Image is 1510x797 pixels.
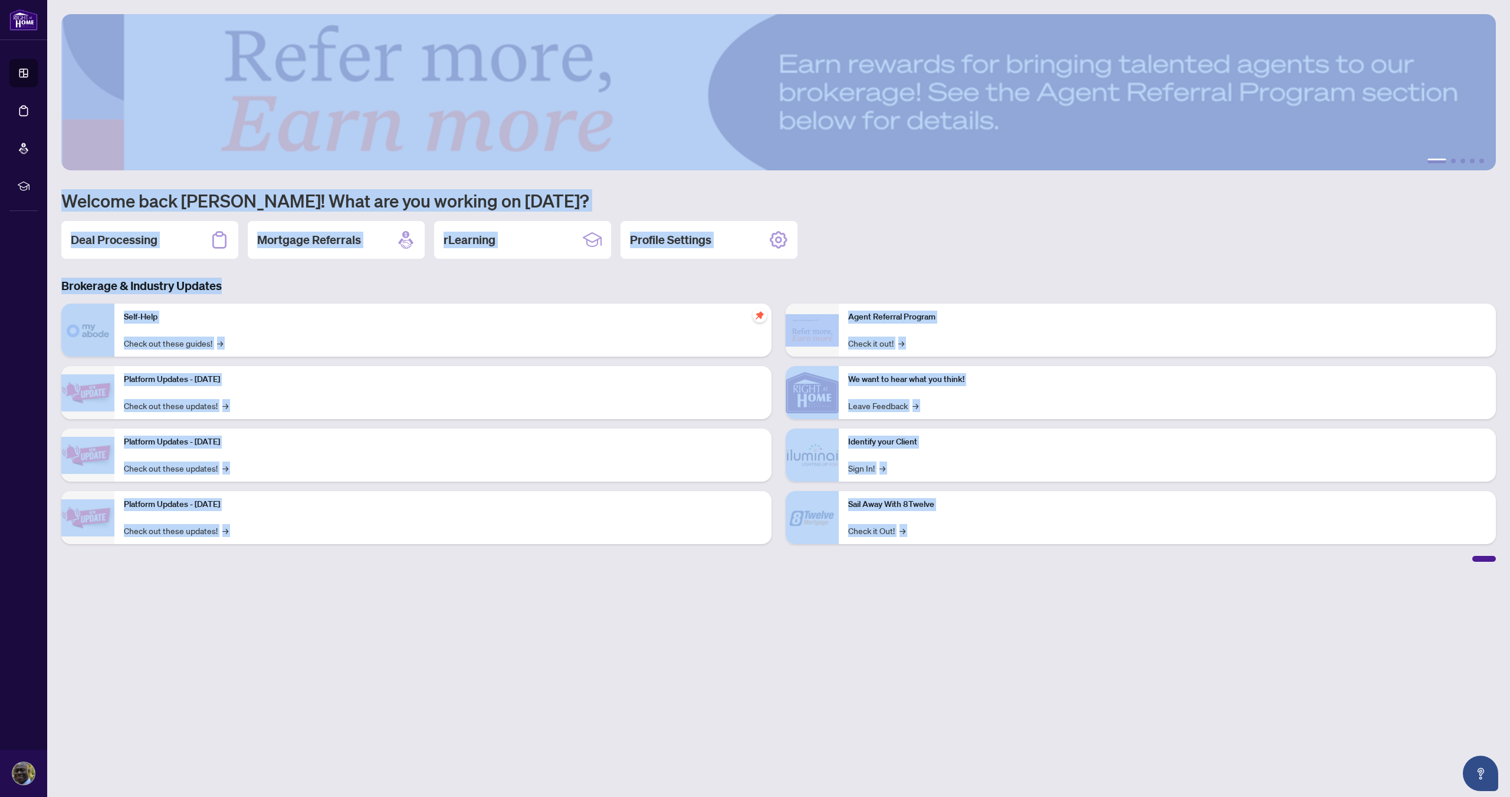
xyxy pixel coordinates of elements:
[848,311,1486,324] p: Agent Referral Program
[71,232,157,248] h2: Deal Processing
[222,524,228,537] span: →
[848,373,1486,386] p: We want to hear what you think!
[848,462,885,475] a: Sign In!→
[753,308,767,322] span: pushpin
[124,436,762,449] p: Platform Updates - [DATE]
[900,524,905,537] span: →
[124,399,228,412] a: Check out these updates!→
[61,14,1496,170] img: Slide 0
[879,462,885,475] span: →
[786,366,839,419] img: We want to hear what you think!
[848,436,1486,449] p: Identify your Client
[61,437,114,474] img: Platform Updates - July 8, 2025
[1463,756,1498,791] button: Open asap
[124,498,762,511] p: Platform Updates - [DATE]
[1460,159,1465,163] button: 3
[848,498,1486,511] p: Sail Away With 8Twelve
[848,524,905,537] a: Check it Out!→
[61,499,114,536] img: Platform Updates - June 23, 2025
[61,189,1496,212] h1: Welcome back [PERSON_NAME]! What are you working on [DATE]?
[124,524,228,537] a: Check out these updates!→
[61,304,114,357] img: Self-Help
[1451,159,1456,163] button: 2
[848,399,918,412] a: Leave Feedback→
[124,337,223,350] a: Check out these guides!→
[61,278,1496,294] h3: Brokerage & Industry Updates
[61,374,114,411] img: Platform Updates - July 21, 2025
[912,399,918,412] span: →
[1427,159,1446,163] button: 1
[786,429,839,482] img: Identify your Client
[124,311,762,324] p: Self-Help
[12,762,35,785] img: Profile Icon
[444,232,495,248] h2: rLearning
[848,337,904,350] a: Check it out!→
[257,232,361,248] h2: Mortgage Referrals
[630,232,711,248] h2: Profile Settings
[786,491,839,544] img: Sail Away With 8Twelve
[898,337,904,350] span: →
[124,373,762,386] p: Platform Updates - [DATE]
[1479,159,1484,163] button: 5
[9,9,38,31] img: logo
[222,399,228,412] span: →
[1470,159,1475,163] button: 4
[222,462,228,475] span: →
[217,337,223,350] span: →
[786,314,839,347] img: Agent Referral Program
[124,462,228,475] a: Check out these updates!→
